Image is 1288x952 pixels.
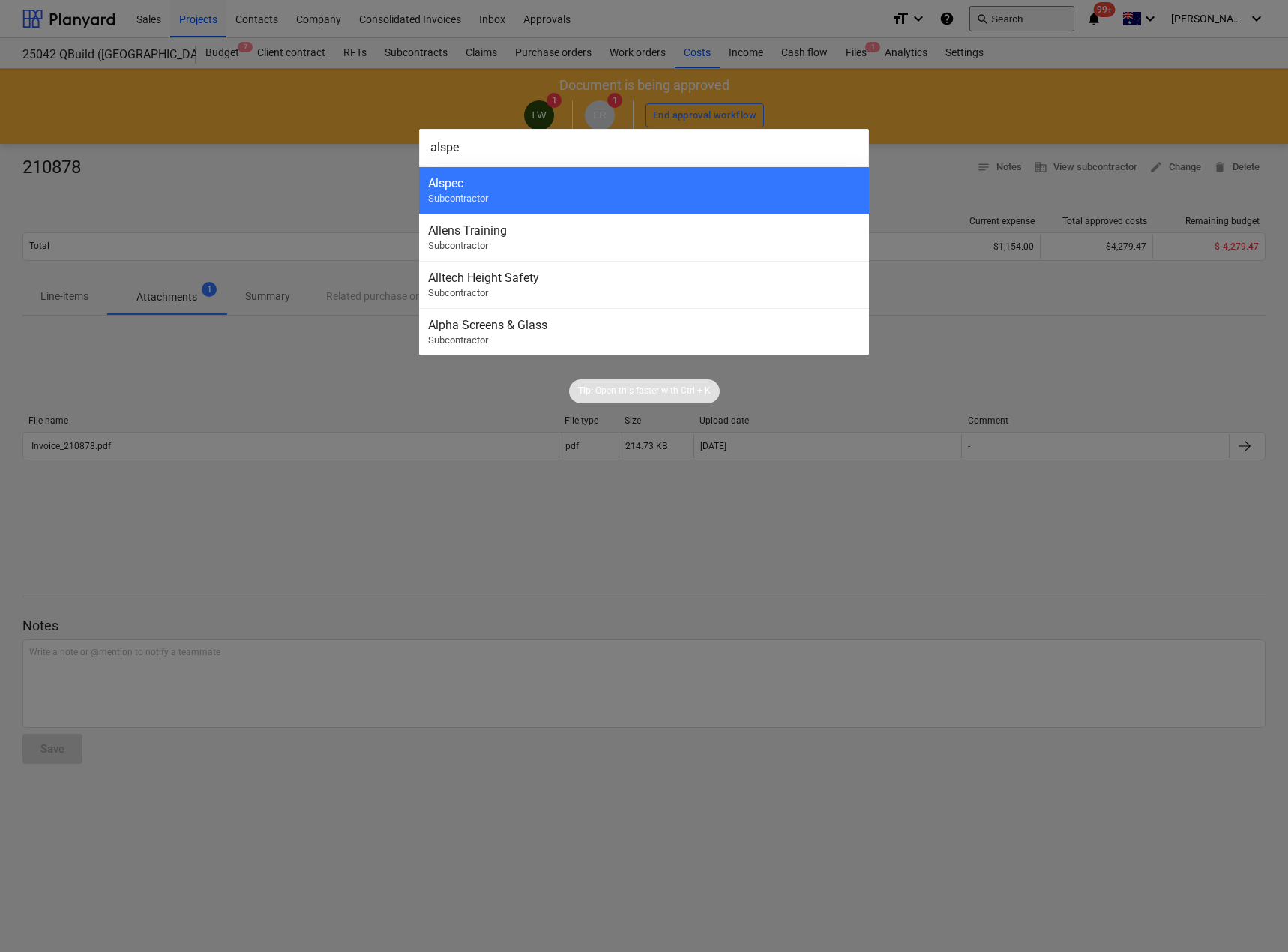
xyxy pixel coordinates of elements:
[578,385,593,397] p: Tip:
[419,166,869,214] div: AlspecSubcontractor
[428,271,860,285] div: Alltech Height Safety
[569,379,720,403] div: Tip:Open this faster withCtrl + K
[595,385,678,397] p: Open this faster with
[428,176,860,190] div: Alspec
[428,240,488,251] span: Subcontractor
[428,193,488,204] span: Subcontractor
[681,385,711,397] p: Ctrl + K
[428,318,860,332] div: Alpha Screens & Glass
[428,223,860,238] div: Allens Training
[419,214,869,261] div: Allens TrainingSubcontractor
[428,287,488,298] span: Subcontractor
[1213,880,1288,952] iframe: Chat Widget
[419,261,869,308] div: Alltech Height SafetySubcontractor
[419,308,869,355] div: Alpha Screens & GlassSubcontractor
[419,129,869,166] input: Search for projects, articles, contracts, Claims, subcontractors...
[428,334,488,346] span: Subcontractor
